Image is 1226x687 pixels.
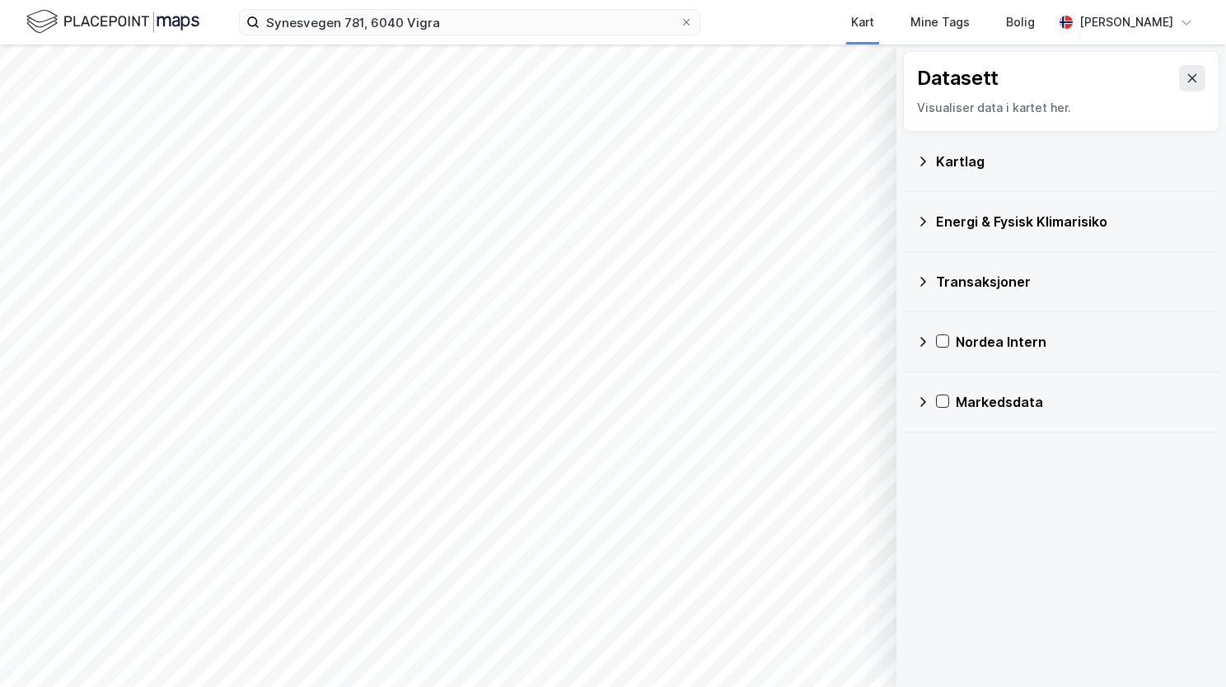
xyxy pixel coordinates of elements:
[917,98,1205,118] div: Visualiser data i kartet her.
[26,7,199,36] img: logo.f888ab2527a4732fd821a326f86c7f29.svg
[260,10,680,35] input: Søk på adresse, matrikkel, gårdeiere, leietakere eller personer
[1006,12,1035,32] div: Bolig
[956,392,1206,412] div: Markedsdata
[936,152,1206,171] div: Kartlag
[956,332,1206,352] div: Nordea Intern
[851,12,874,32] div: Kart
[1144,608,1226,687] iframe: Chat Widget
[936,272,1206,292] div: Transaksjoner
[917,65,999,91] div: Datasett
[910,12,970,32] div: Mine Tags
[936,212,1206,231] div: Energi & Fysisk Klimarisiko
[1079,12,1173,32] div: [PERSON_NAME]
